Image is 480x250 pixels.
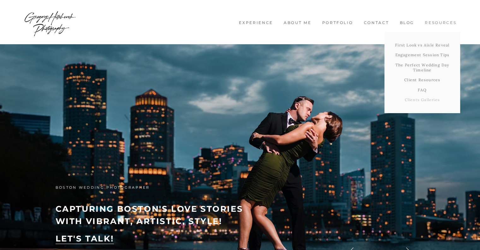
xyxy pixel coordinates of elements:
[56,234,114,244] a: LET'S TALK!
[56,216,222,226] strong: with vibrant, artistic, style!
[280,20,315,26] a: About me
[56,204,243,214] strong: capturing boston's love stories
[318,20,357,26] a: Portfolio
[56,185,150,190] span: boston wedding photographer
[235,20,277,26] a: Experience
[384,50,460,60] a: Engagement Session Tips
[421,20,460,26] a: Resources
[384,75,460,85] a: Client Resources
[384,60,460,75] a: The Perfect Wedding Day Timeline
[384,85,460,95] a: FAQ
[384,40,460,50] a: First Look vs Aisle Reveal
[24,3,77,41] img: Wedding Photographer Boston - Gregory Hitchcock Photography
[396,20,418,26] a: Blog
[360,20,393,26] a: Contact
[384,95,460,105] a: Clients Galleries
